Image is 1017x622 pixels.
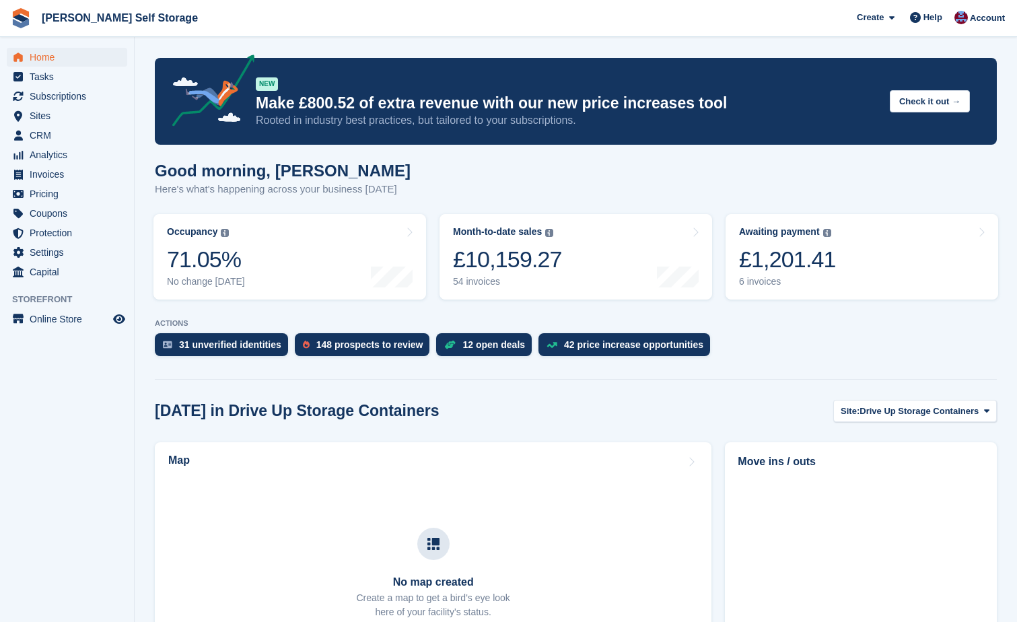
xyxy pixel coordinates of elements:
span: Drive Up Storage Containers [860,405,979,418]
span: Site: [841,405,860,418]
div: NEW [256,77,278,91]
span: Account [970,11,1005,25]
div: No change [DATE] [167,276,245,287]
span: Help [923,11,942,24]
span: Invoices [30,165,110,184]
a: menu [7,310,127,329]
img: icon-info-grey-7440780725fd019a000dd9b08b2336e03edf1995a4989e88bcd33f0948082b44.svg [221,229,229,237]
span: Capital [30,263,110,281]
span: Pricing [30,184,110,203]
a: 148 prospects to review [295,333,437,363]
h1: Good morning, [PERSON_NAME] [155,162,411,180]
img: icon-info-grey-7440780725fd019a000dd9b08b2336e03edf1995a4989e88bcd33f0948082b44.svg [545,229,553,237]
a: [PERSON_NAME] Self Storage [36,7,203,29]
a: menu [7,48,127,67]
span: Storefront [12,293,134,306]
a: Month-to-date sales £10,159.27 54 invoices [440,214,712,300]
a: Awaiting payment £1,201.41 6 invoices [726,214,998,300]
a: 12 open deals [436,333,538,363]
div: 42 price increase opportunities [564,339,703,350]
h2: Map [168,454,190,466]
span: Home [30,48,110,67]
div: Month-to-date sales [453,226,542,238]
img: deal-1b604bf984904fb50ccaf53a9ad4b4a5d6e5aea283cecdc64d6e3604feb123c2.svg [444,340,456,349]
img: stora-icon-8386f47178a22dfd0bd8f6a31ec36ba5ce8667c1dd55bd0f319d3a0aa187defe.svg [11,8,31,28]
a: menu [7,165,127,184]
p: ACTIONS [155,319,997,328]
h3: No map created [356,576,510,588]
button: Check it out → [890,90,970,112]
h2: [DATE] in Drive Up Storage Containers [155,402,440,420]
span: CRM [30,126,110,145]
p: Rooted in industry best practices, but tailored to your subscriptions. [256,113,879,128]
h2: Move ins / outs [738,454,984,470]
div: Awaiting payment [739,226,820,238]
p: Make £800.52 of extra revenue with our new price increases tool [256,94,879,113]
span: Coupons [30,204,110,223]
img: Tracy Bailey [954,11,968,24]
a: 42 price increase opportunities [538,333,717,363]
div: 54 invoices [453,276,562,287]
div: £10,159.27 [453,246,562,273]
button: Site: Drive Up Storage Containers [833,400,997,422]
p: Create a map to get a bird's eye look here of your facility's status. [356,591,510,619]
span: Protection [30,223,110,242]
img: price-adjustments-announcement-icon-8257ccfd72463d97f412b2fc003d46551f7dbcb40ab6d574587a9cd5c0d94... [161,55,255,131]
a: menu [7,87,127,106]
a: menu [7,223,127,242]
div: 31 unverified identities [179,339,281,350]
p: Here's what's happening across your business [DATE] [155,182,411,197]
a: menu [7,67,127,86]
div: 71.05% [167,246,245,273]
img: verify_identity-adf6edd0f0f0b5bbfe63781bf79b02c33cf7c696d77639b501bdc392416b5a36.svg [163,341,172,349]
span: Analytics [30,145,110,164]
div: £1,201.41 [739,246,836,273]
div: 6 invoices [739,276,836,287]
span: Tasks [30,67,110,86]
a: Occupancy 71.05% No change [DATE] [153,214,426,300]
a: menu [7,184,127,203]
a: menu [7,126,127,145]
img: map-icn-33ee37083ee616e46c38cad1a60f524a97daa1e2b2c8c0bc3eb3415660979fc1.svg [427,538,440,550]
span: Sites [30,106,110,125]
div: 12 open deals [462,339,525,350]
span: Settings [30,243,110,262]
a: Preview store [111,311,127,327]
a: 31 unverified identities [155,333,295,363]
a: menu [7,243,127,262]
a: menu [7,145,127,164]
div: Occupancy [167,226,217,238]
span: Create [857,11,884,24]
a: menu [7,106,127,125]
a: menu [7,204,127,223]
span: Online Store [30,310,110,329]
img: price_increase_opportunities-93ffe204e8149a01c8c9dc8f82e8f89637d9d84a8eef4429ea346261dce0b2c0.svg [547,342,557,348]
span: Subscriptions [30,87,110,106]
div: 148 prospects to review [316,339,423,350]
a: menu [7,263,127,281]
img: prospect-51fa495bee0391a8d652442698ab0144808aea92771e9ea1ae160a38d050c398.svg [303,341,310,349]
img: icon-info-grey-7440780725fd019a000dd9b08b2336e03edf1995a4989e88bcd33f0948082b44.svg [823,229,831,237]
